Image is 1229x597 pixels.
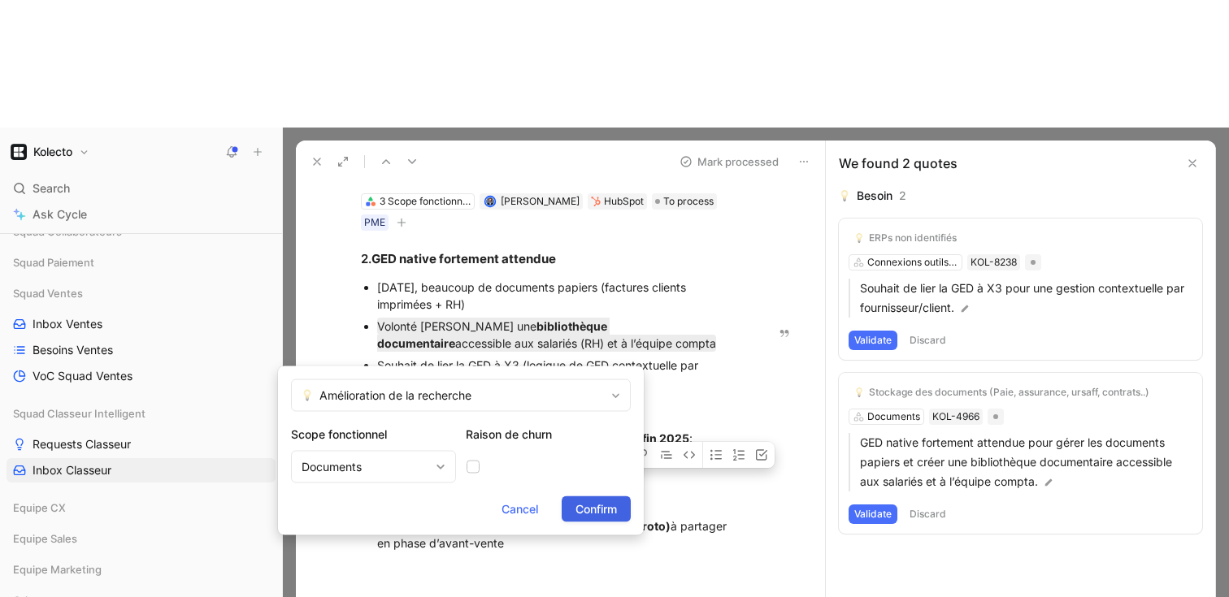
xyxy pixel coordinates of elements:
[466,425,631,444] h2: Raison de churn
[291,425,456,444] h2: Scope fonctionnel
[502,500,538,519] span: Cancel
[302,457,429,477] div: Documents
[319,386,605,405] span: Amélioration de la recherche
[562,496,631,522] button: Confirm
[302,390,313,401] img: 💡
[575,500,617,519] span: Confirm
[488,496,552,522] button: Cancel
